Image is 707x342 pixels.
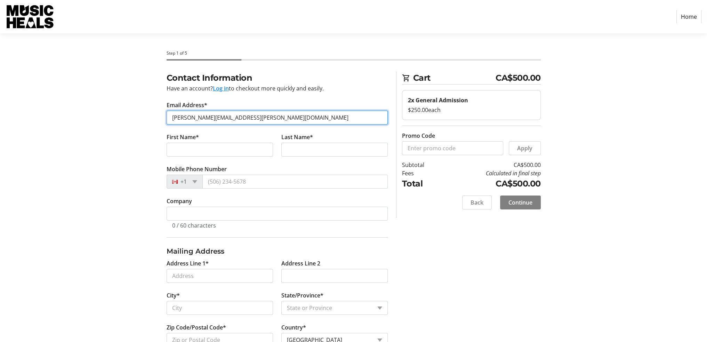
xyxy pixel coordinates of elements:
[281,259,320,268] label: Address Line 2
[402,169,442,177] td: Fees
[442,169,541,177] td: Calculated in final step
[509,141,541,155] button: Apply
[167,291,180,300] label: City*
[281,323,306,332] label: Country*
[402,161,442,169] td: Subtotal
[471,198,483,207] span: Back
[167,101,207,109] label: Email Address*
[167,301,273,315] input: City
[167,84,388,93] div: Have an account? to checkout more quickly and easily.
[408,96,468,104] strong: 2x General Admission
[167,165,227,173] label: Mobile Phone Number
[402,141,503,155] input: Enter promo code
[408,106,535,114] div: $250.00 each
[442,161,541,169] td: CA$500.00
[676,10,701,23] a: Home
[281,133,313,141] label: Last Name*
[167,72,388,84] h2: Contact Information
[413,72,496,84] span: Cart
[167,133,199,141] label: First Name*
[167,50,541,56] div: Step 1 of 5
[167,246,388,256] h3: Mailing Address
[402,177,442,190] td: Total
[213,84,229,93] button: Log in
[402,132,435,140] label: Promo Code
[500,196,541,209] button: Continue
[517,144,532,152] span: Apply
[167,269,273,283] input: Address
[462,196,492,209] button: Back
[6,3,55,31] img: Music Heals Charitable Foundation's Logo
[167,323,226,332] label: Zip Code/Postal Code*
[167,197,192,205] label: Company
[167,259,209,268] label: Address Line 1*
[442,177,541,190] td: CA$500.00
[508,198,532,207] span: Continue
[496,72,541,84] span: CA$500.00
[202,175,388,189] input: (506) 234-5678
[172,222,216,229] tr-character-limit: 0 / 60 characters
[281,291,323,300] label: State/Province*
